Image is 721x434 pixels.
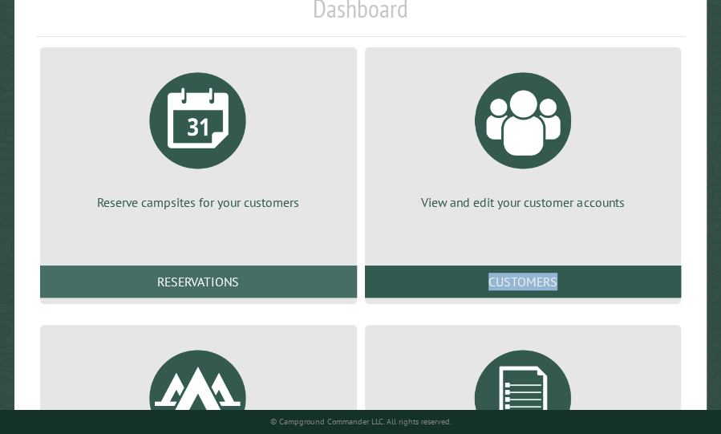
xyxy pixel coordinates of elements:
[270,416,452,427] small: © Campground Commander LLC. All rights reserved.
[59,193,338,211] p: Reserve campsites for your customers
[40,266,357,298] a: Reservations
[384,60,662,211] a: View and edit your customer accounts
[59,60,338,211] a: Reserve campsites for your customers
[384,193,662,211] p: View and edit your customer accounts
[365,266,682,298] a: Customers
